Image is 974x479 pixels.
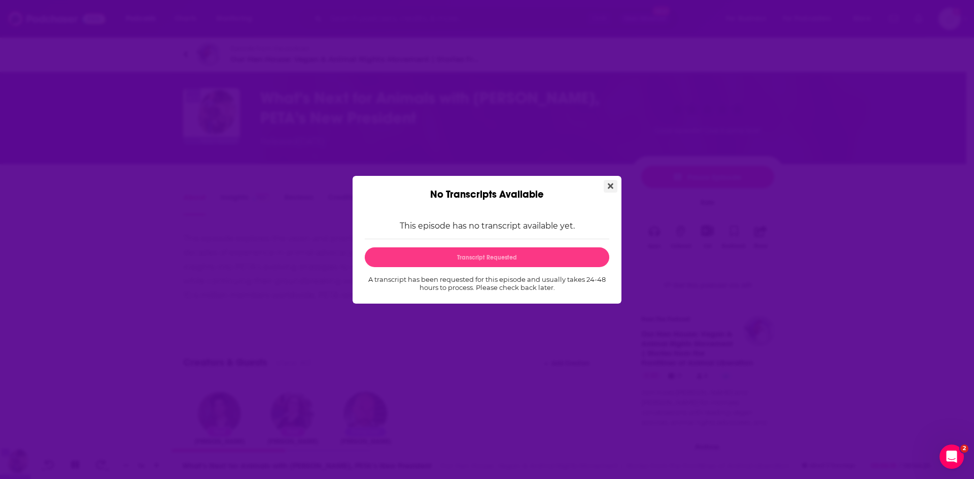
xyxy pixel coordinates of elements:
div: No Transcripts Available [353,176,621,201]
span: 2 [960,445,968,453]
button: Close [604,180,617,193]
p: This episode has no transcript available yet. [365,221,609,231]
button: Transcript Requested [365,247,609,267]
iframe: Intercom live chat [940,445,964,469]
p: A transcript has been requested for this episode and usually takes 24-48 hours to process. Please... [365,275,609,291]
